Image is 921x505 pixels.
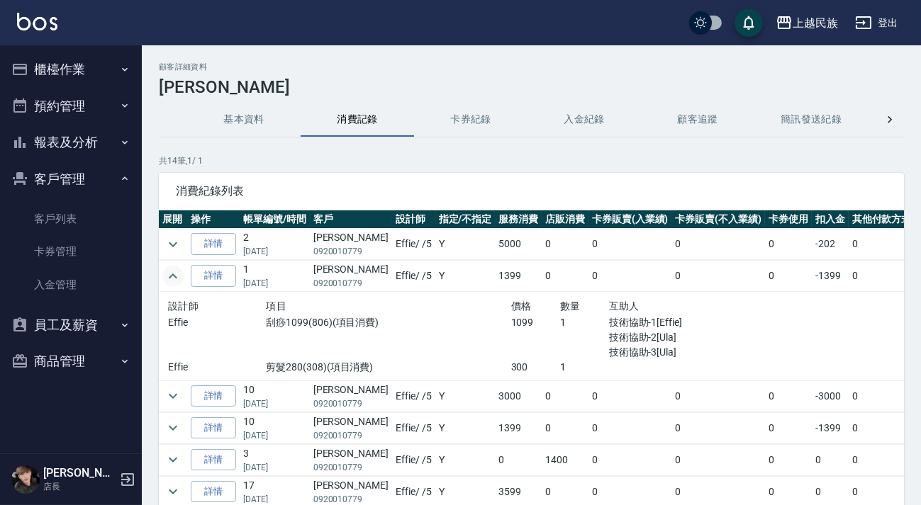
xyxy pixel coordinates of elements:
a: 詳情 [191,449,236,471]
td: Y [435,261,496,292]
button: 消費記錄 [301,103,414,137]
td: -202 [812,229,849,260]
td: Y [435,444,496,475]
div: 上越民族 [793,14,838,32]
td: [PERSON_NAME] [310,229,392,260]
button: 卡券紀錄 [414,103,528,137]
button: expand row [162,266,184,287]
p: [DATE] [243,461,306,474]
td: Effie / /5 [392,380,435,412]
td: -3000 [812,380,849,412]
th: 指定/不指定 [435,210,496,229]
button: expand row [162,481,184,502]
td: 0 [588,261,672,292]
p: [DATE] [243,277,306,290]
button: 客戶管理 [6,161,136,198]
a: 詳情 [191,417,236,439]
p: 0920010779 [313,277,389,290]
td: 0 [765,412,812,443]
button: 登出 [849,10,904,36]
th: 客戶 [310,210,392,229]
td: [PERSON_NAME] [310,261,392,292]
th: 設計師 [392,210,435,229]
a: 詳情 [191,233,236,255]
td: Effie / /5 [392,229,435,260]
th: 店販消費 [542,210,588,229]
p: 店長 [43,480,116,493]
td: -1399 [812,412,849,443]
img: Person [11,465,40,494]
p: 技術協助-2[Ula] [609,330,756,345]
span: 互助人 [609,300,640,312]
button: 簡訊發送紀錄 [754,103,868,137]
button: save [735,8,763,37]
p: 技術協助-3[Ula] [609,345,756,360]
th: 其他付款方式 [849,210,915,229]
td: 0 [588,229,672,260]
button: expand row [162,234,184,255]
td: [PERSON_NAME] [310,444,392,475]
p: 0920010779 [313,429,389,442]
td: [PERSON_NAME] [310,412,392,443]
a: 客戶列表 [6,203,136,235]
td: Y [435,380,496,412]
p: [DATE] [243,397,306,410]
td: 1399 [495,412,542,443]
button: expand row [162,449,184,470]
th: 扣入金 [812,210,849,229]
p: 0920010779 [313,397,389,410]
p: 刮痧1099(806)(項目消費) [266,315,510,330]
td: 3000 [495,380,542,412]
td: 0 [849,380,915,412]
a: 詳情 [191,265,236,287]
td: 0 [671,380,765,412]
td: Effie / /5 [392,444,435,475]
td: Y [435,229,496,260]
span: 價格 [511,300,532,312]
td: Effie / /5 [392,412,435,443]
td: 1400 [542,444,588,475]
button: 入金紀錄 [528,103,641,137]
button: 商品管理 [6,343,136,380]
td: 0 [849,261,915,292]
span: 設計師 [168,300,199,312]
button: expand row [162,385,184,407]
td: 0 [542,412,588,443]
button: expand row [162,417,184,438]
td: 10 [240,380,310,412]
td: 0 [671,261,765,292]
button: 基本資料 [187,103,301,137]
td: 0 [588,380,672,412]
td: 5000 [495,229,542,260]
a: 入金管理 [6,268,136,301]
td: 1399 [495,261,542,292]
td: 0 [671,444,765,475]
td: 0 [765,261,812,292]
td: 0 [588,412,672,443]
td: 2 [240,229,310,260]
button: 櫃檯作業 [6,51,136,88]
p: Effie [168,315,266,330]
td: 10 [240,412,310,443]
p: [DATE] [243,429,306,442]
button: 員工及薪資 [6,307,136,344]
span: 項目 [266,300,286,312]
p: 共 14 筆, 1 / 1 [159,154,904,167]
th: 服務消費 [495,210,542,229]
img: Logo [17,13,57,30]
th: 帳單編號/時間 [240,210,310,229]
p: 1 [560,315,609,330]
h5: [PERSON_NAME] [43,466,116,480]
h3: [PERSON_NAME] [159,77,904,97]
td: 0 [765,444,812,475]
td: 0 [849,412,915,443]
td: 0 [542,261,588,292]
td: 0 [495,444,542,475]
th: 卡券使用 [765,210,812,229]
p: 1 [560,360,609,375]
td: 0 [849,229,915,260]
p: 0920010779 [313,461,389,474]
th: 展開 [159,210,187,229]
p: 300 [511,360,560,375]
td: 0 [765,380,812,412]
